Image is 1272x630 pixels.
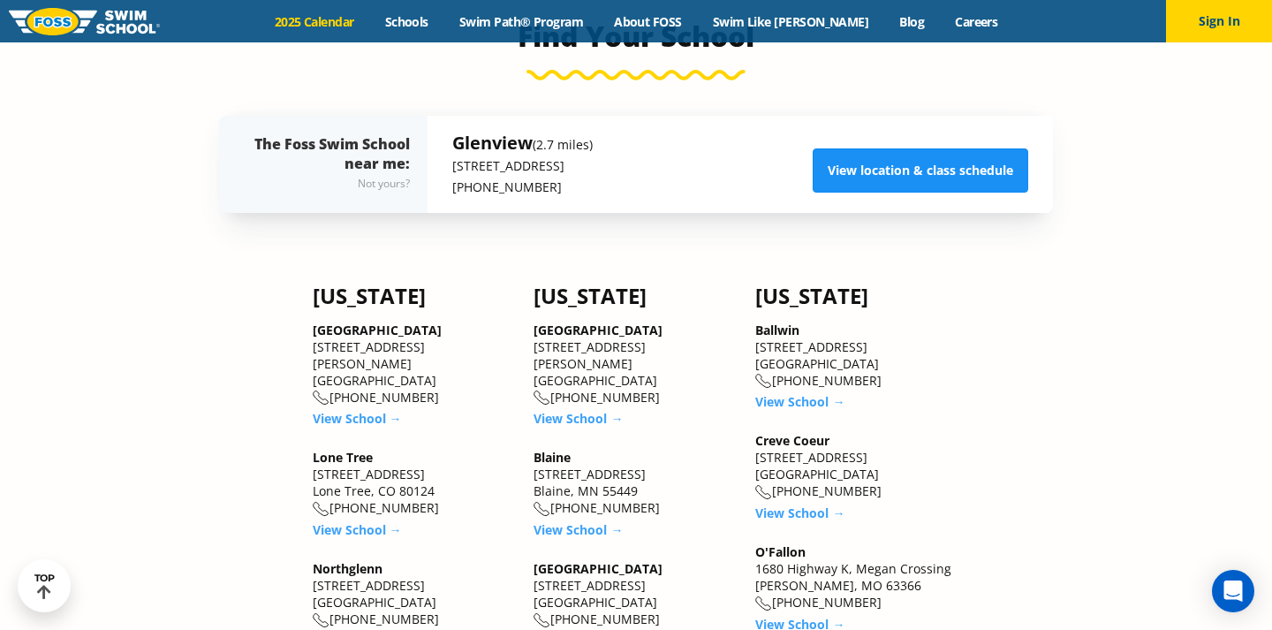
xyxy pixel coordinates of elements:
[313,502,329,517] img: location-phone-o-icon.svg
[755,393,844,410] a: View School →
[254,134,410,194] div: The Foss Swim School near me:
[313,284,517,308] h4: [US_STATE]
[755,505,844,521] a: View School →
[313,391,329,406] img: location-phone-o-icon.svg
[755,284,959,308] h4: [US_STATE]
[533,136,593,153] small: (2.7 miles)
[313,560,382,577] a: Northglenn
[755,543,806,560] a: O'Fallon
[534,449,571,466] a: Blaine
[755,374,772,389] img: location-phone-o-icon.svg
[34,573,55,600] div: TOP
[313,521,402,538] a: View School →
[534,391,550,406] img: location-phone-o-icon.svg
[1212,570,1254,612] div: Open Intercom Messenger
[884,13,940,30] a: Blog
[755,432,959,500] div: [STREET_ADDRESS] [GEOGRAPHIC_DATA] [PHONE_NUMBER]
[755,432,829,449] a: Creve Coeur
[313,449,517,517] div: [STREET_ADDRESS] Lone Tree, CO 80124 [PHONE_NUMBER]
[534,560,662,577] a: [GEOGRAPHIC_DATA]
[755,322,799,338] a: Ballwin
[755,596,772,611] img: location-phone-o-icon.svg
[534,449,738,517] div: [STREET_ADDRESS] Blaine, MN 55449 [PHONE_NUMBER]
[313,322,442,338] a: [GEOGRAPHIC_DATA]
[259,13,369,30] a: 2025 Calendar
[697,13,884,30] a: Swim Like [PERSON_NAME]
[534,521,623,538] a: View School →
[599,13,698,30] a: About FOSS
[534,613,550,628] img: location-phone-o-icon.svg
[313,449,373,466] a: Lone Tree
[313,322,517,406] div: [STREET_ADDRESS][PERSON_NAME] [GEOGRAPHIC_DATA] [PHONE_NUMBER]
[369,13,443,30] a: Schools
[534,560,738,628] div: [STREET_ADDRESS] [GEOGRAPHIC_DATA] [PHONE_NUMBER]
[443,13,598,30] a: Swim Path® Program
[755,322,959,390] div: [STREET_ADDRESS] [GEOGRAPHIC_DATA] [PHONE_NUMBER]
[940,13,1013,30] a: Careers
[534,284,738,308] h4: [US_STATE]
[219,19,1053,54] h3: Find Your School
[313,560,517,628] div: [STREET_ADDRESS] [GEOGRAPHIC_DATA] [PHONE_NUMBER]
[755,485,772,500] img: location-phone-o-icon.svg
[534,410,623,427] a: View School →
[452,131,593,156] h5: Glenview
[452,156,593,177] p: [STREET_ADDRESS]
[254,173,410,194] div: Not yours?
[9,8,160,35] img: FOSS Swim School Logo
[755,543,959,611] div: 1680 Highway K, Megan Crossing [PERSON_NAME], MO 63366 [PHONE_NUMBER]
[313,410,402,427] a: View School →
[534,322,738,406] div: [STREET_ADDRESS][PERSON_NAME] [GEOGRAPHIC_DATA] [PHONE_NUMBER]
[452,177,593,198] p: [PHONE_NUMBER]
[313,613,329,628] img: location-phone-o-icon.svg
[534,502,550,517] img: location-phone-o-icon.svg
[534,322,662,338] a: [GEOGRAPHIC_DATA]
[813,148,1028,193] a: View location & class schedule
